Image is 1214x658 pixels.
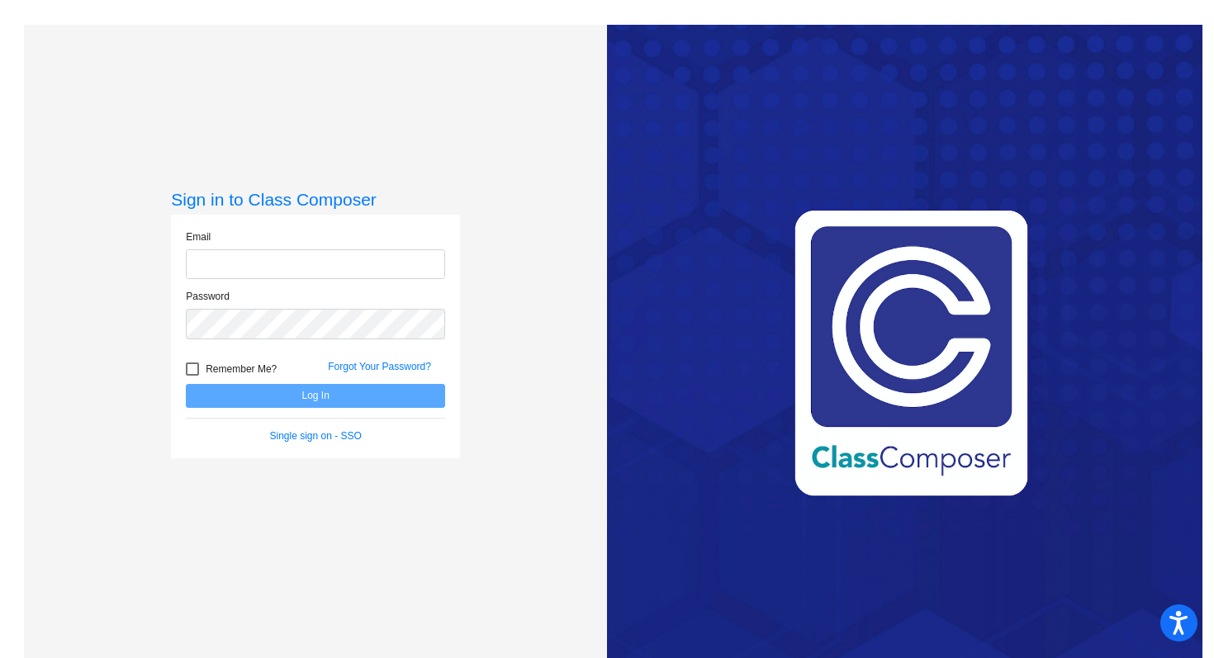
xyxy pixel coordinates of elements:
button: Log In [186,384,445,408]
a: Forgot Your Password? [328,361,431,372]
label: Password [186,289,230,304]
span: Remember Me? [206,359,277,379]
a: Single sign on - SSO [270,430,362,442]
h3: Sign in to Class Composer [171,189,460,210]
label: Email [186,230,211,244]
